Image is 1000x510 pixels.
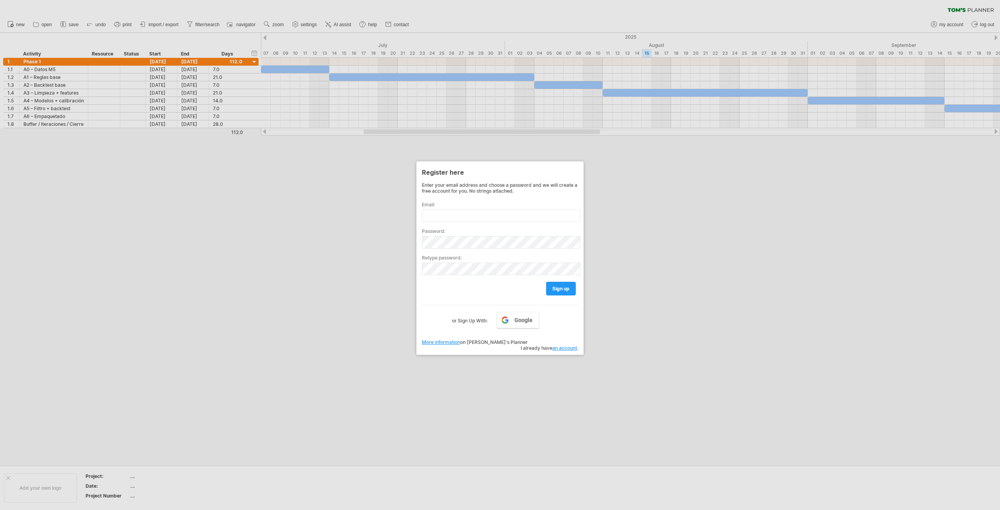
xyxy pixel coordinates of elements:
a: an account [552,345,577,351]
span: I already have . [521,345,578,351]
label: or Sign Up With: [452,312,487,325]
a: More information [422,339,460,345]
label: Password: [422,228,578,234]
div: Register here [422,165,578,179]
a: sign up [546,282,576,295]
label: Retype password: [422,255,578,261]
span: sign up [552,286,570,292]
label: Email: [422,202,578,208]
div: Enter your email address and choose a password and we will create a free account for you. No stri... [422,182,578,194]
span: Google [514,317,532,323]
a: Google [497,312,539,328]
span: on [PERSON_NAME]'s Planner [422,339,528,345]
